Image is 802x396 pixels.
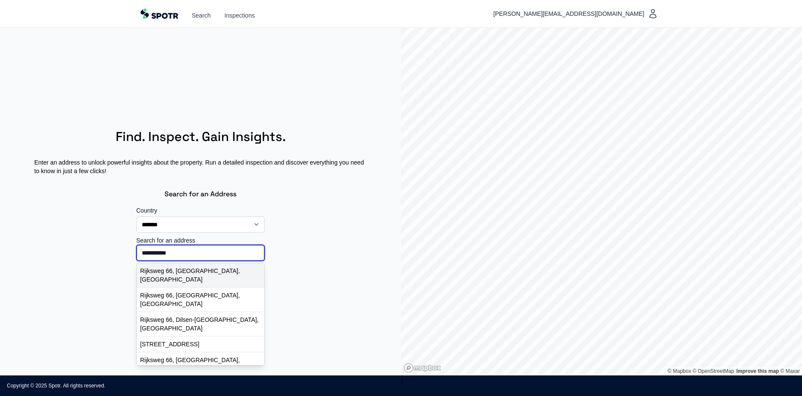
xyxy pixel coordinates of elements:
a: Inspections [224,11,255,20]
a: Mapbox homepage [404,363,441,373]
a: Maxar [780,368,800,374]
p: Rijksweg 66, [GEOGRAPHIC_DATA], [GEOGRAPHIC_DATA] [140,356,261,373]
a: Mapbox [667,368,691,374]
h1: Find. Inspect. Gain Insights. [116,122,286,151]
p: Rijksweg 66, Dilsen-[GEOGRAPHIC_DATA], [GEOGRAPHIC_DATA] [140,315,261,333]
span: [PERSON_NAME][EMAIL_ADDRESS][DOMAIN_NAME] [494,9,648,19]
label: Country [136,206,265,215]
p: Rijksweg 66, [GEOGRAPHIC_DATA], [GEOGRAPHIC_DATA] [140,291,261,308]
a: OpenStreetMap [693,368,734,374]
div: ) [401,28,802,375]
canvas: Map [401,28,802,375]
h3: Search for an Address [165,182,236,206]
label: Search for an address [136,236,265,245]
p: [STREET_ADDRESS] [140,340,261,348]
a: Search [192,11,211,20]
a: Improve this map [736,368,779,374]
p: Enter an address to unlock powerful insights about the property. Run a detailed inspection and di... [14,151,387,182]
p: Rijksweg 66, [GEOGRAPHIC_DATA], [GEOGRAPHIC_DATA] [140,267,261,284]
button: [PERSON_NAME][EMAIL_ADDRESS][DOMAIN_NAME] [490,5,661,22]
